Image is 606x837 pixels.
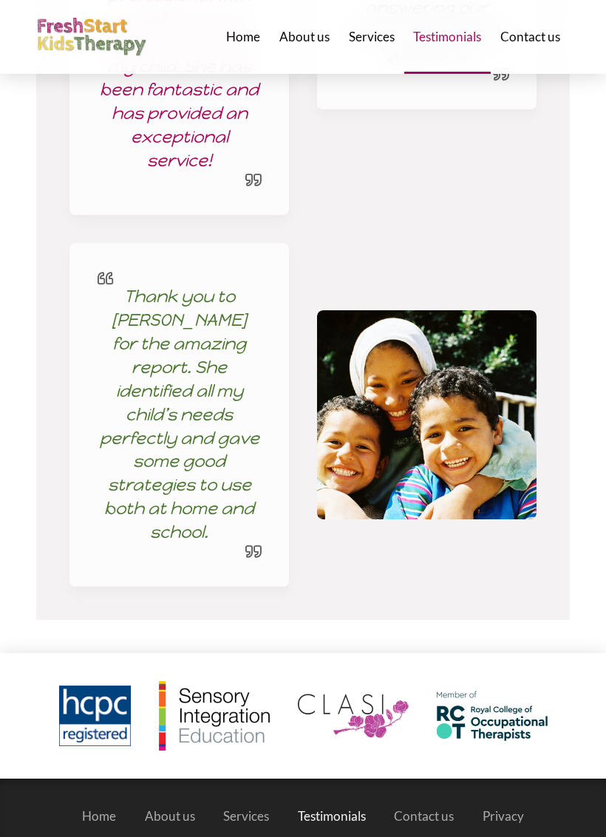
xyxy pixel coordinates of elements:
span: About us [279,30,330,43]
span: Contact us [500,30,560,43]
p: Thank you to [PERSON_NAME] for the amazing report. She identified all my child’s needs perfectly ... [98,285,261,544]
img: Registered member of the Health and Care Professions Council [59,686,131,747]
a: Contact us [380,795,469,836]
span: Services [223,810,269,822]
a: Testimonials [284,795,381,836]
span: Contact us [394,810,454,822]
span: Services [349,30,395,43]
img: Member of the Sensory Integration Education Network [159,681,270,751]
img: Collaborative for Leadership in Ayres Sensory Integration [298,694,409,738]
img: FreshStart Kids Therapy logo [36,18,147,57]
a: Home [68,795,131,836]
a: Services [209,795,284,836]
span: Testimonials [413,30,481,43]
a: Privacy [469,795,539,836]
span: About us [145,810,195,822]
span: Home [82,810,116,822]
span: Testimonials [298,810,366,822]
a: About us [131,795,210,836]
span: Home [226,30,260,43]
span: Privacy [483,810,524,822]
img: Member of the Royal College of Occupational Therapists [437,691,548,741]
